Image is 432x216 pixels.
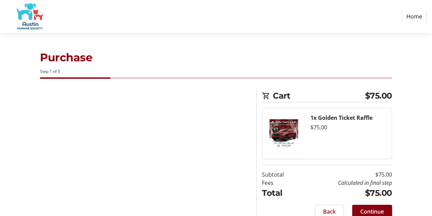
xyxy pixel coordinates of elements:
[310,114,373,122] strong: 1x Golden Ticket Raffle
[365,90,392,102] span: $75.00
[299,170,392,179] td: $75.00
[262,170,299,179] td: Subtotal
[262,108,305,159] img: Golden Ticket Raffle
[402,10,427,23] a: Home
[40,68,392,75] div: Step 1 of 5
[5,3,54,30] img: Austin Humane Society's Logo
[310,123,386,131] div: $75.00
[299,187,392,199] td: $75.00
[262,179,299,187] td: Fees
[323,207,336,216] span: Back
[262,187,299,199] td: Total
[40,49,392,66] h1: Purchase
[360,207,384,216] span: Continue
[299,179,392,187] td: Calculated in final step
[273,90,365,102] span: Cart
